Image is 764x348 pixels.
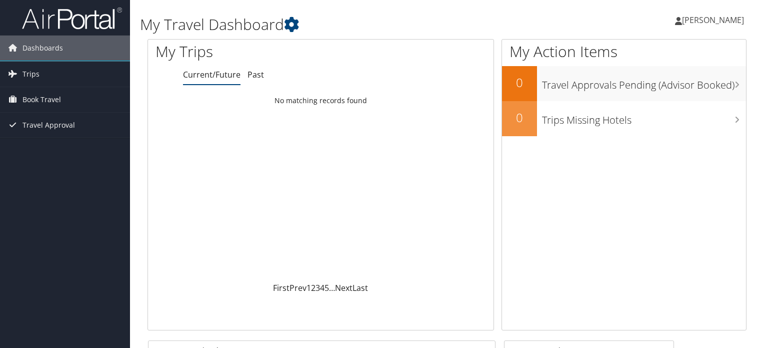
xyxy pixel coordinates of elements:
a: Past [247,69,264,80]
a: Next [335,282,352,293]
a: 2 [311,282,315,293]
a: [PERSON_NAME] [675,5,754,35]
span: … [329,282,335,293]
h2: 0 [502,74,537,91]
h2: 0 [502,109,537,126]
h1: My Travel Dashboard [140,14,549,35]
a: First [273,282,289,293]
a: 4 [320,282,324,293]
img: airportal-logo.png [22,7,122,30]
a: Last [352,282,368,293]
h3: Trips Missing Hotels [542,108,746,127]
a: 3 [315,282,320,293]
td: No matching records found [148,92,493,110]
a: 0Trips Missing Hotels [502,101,746,136]
a: 1 [306,282,311,293]
span: [PERSON_NAME] [682,15,744,26]
a: Current/Future [183,69,240,80]
h1: My Trips [155,41,342,62]
span: Travel Approval [22,113,75,138]
a: Prev [289,282,306,293]
h3: Travel Approvals Pending (Advisor Booked) [542,73,746,92]
span: Dashboards [22,36,63,61]
span: Book Travel [22,87,61,112]
h1: My Action Items [502,41,746,62]
a: 0Travel Approvals Pending (Advisor Booked) [502,66,746,101]
span: Trips [22,62,39,87]
a: 5 [324,282,329,293]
